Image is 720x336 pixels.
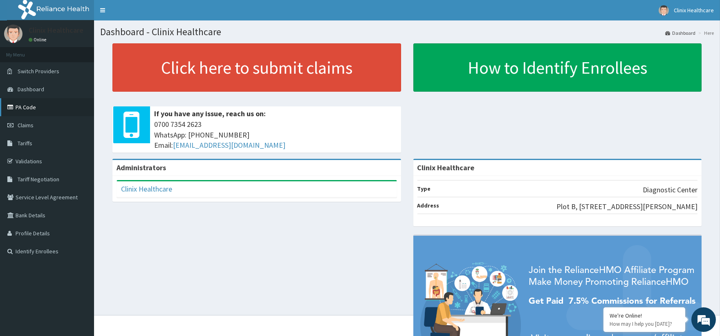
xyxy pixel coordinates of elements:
a: How to Identify Enrollees [413,43,702,92]
span: Tariff Negotiation [18,176,59,183]
p: Diagnostic Center [643,185,698,195]
b: Type [417,185,431,192]
span: Tariffs [18,140,32,147]
h1: Dashboard - Clinix Healthcare [100,27,714,37]
b: If you have any issue, reach us on: [154,109,266,118]
div: We're Online! [610,312,679,319]
span: Claims [18,122,34,129]
li: Here [696,29,714,36]
img: User Image [4,25,22,43]
b: Administrators [117,163,166,172]
span: Clinix Healthcare [674,7,714,14]
a: Click here to submit claims [112,43,401,92]
img: User Image [659,5,669,16]
p: Plot B, [STREET_ADDRESS][PERSON_NAME] [556,201,698,212]
p: How may I help you today? [610,320,679,327]
p: Clinix Healthcare [29,27,83,34]
a: Clinix Healthcare [121,184,172,194]
a: Online [29,37,48,43]
a: [EMAIL_ADDRESS][DOMAIN_NAME] [173,140,285,150]
span: Switch Providers [18,68,59,75]
strong: Clinix Healthcare [417,163,475,172]
a: Dashboard [665,29,695,36]
b: Address [417,202,440,209]
span: Dashboard [18,86,44,93]
span: 0700 7354 2623 WhatsApp: [PHONE_NUMBER] Email: [154,119,397,151]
